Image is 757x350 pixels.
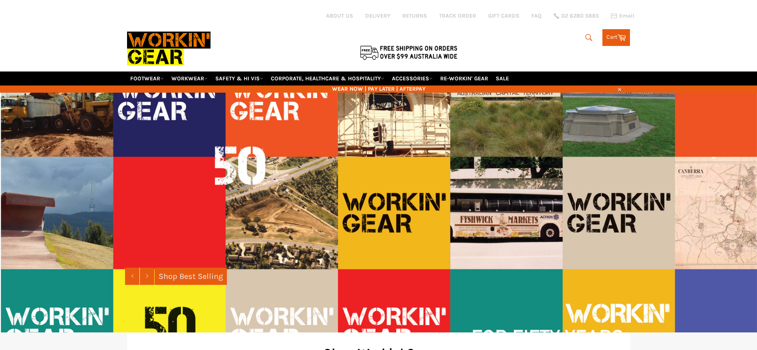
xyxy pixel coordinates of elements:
[127,26,211,71] img: Workin Gear leaders in Workwear, Safety Boots, PPE, Uniforms. Australia's No.1 in Workwear
[437,72,491,86] a: RE-WORKIN' GEAR
[439,12,476,20] a: TRACK ORDER
[212,72,266,86] a: SAFETY & HI VIS
[168,72,211,86] a: WORKWEAR
[359,44,459,61] img: Flat $9.95 shipping Australia wide
[602,29,630,46] a: Cart
[127,85,630,93] span: WEAR NOW | PAY LATER | AFTERPAY
[488,12,519,20] a: GIFT CARDS
[619,13,634,19] span: Email
[389,72,436,86] a: ACCESSORIES
[493,72,512,86] a: SALE
[402,12,427,20] a: RETURNS
[127,72,167,86] a: FOOTWEAR
[561,13,599,19] span: 02 6280 5885
[531,12,542,20] a: FAQ
[268,72,387,86] a: CORPORATE, HEALTHCARE & HOSPITALITY
[365,12,390,20] a: DELIVERY
[155,268,227,285] a: Shop Best Selling
[611,13,634,19] a: Email
[554,13,599,19] a: 02 6280 5885
[326,12,353,20] a: ABOUT US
